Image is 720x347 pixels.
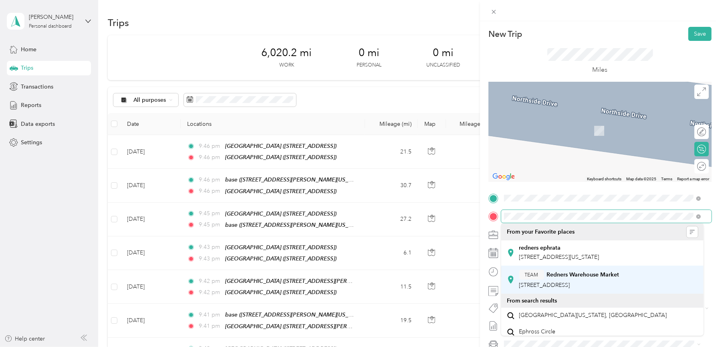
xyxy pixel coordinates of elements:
[507,297,557,304] span: From search results
[490,171,517,182] img: Google
[519,254,599,260] span: [STREET_ADDRESS][US_STATE]
[507,228,575,236] span: From your Favorite places
[675,302,720,347] iframe: Everlance-gr Chat Button Frame
[490,171,517,182] a: Open this area in Google Maps (opens a new window)
[547,271,619,278] strong: Redners Warehouse Market
[488,28,522,40] p: New Trip
[525,271,538,278] span: TEAM
[519,328,688,342] span: Ephross Circle [GEOGRAPHIC_DATA], [US_STATE] 18902, [GEOGRAPHIC_DATA]
[519,312,667,319] span: [GEOGRAPHIC_DATA][US_STATE], [GEOGRAPHIC_DATA]
[519,244,561,252] strong: redners ephrata
[519,270,544,280] button: TEAM
[593,65,608,75] p: Miles
[677,177,709,181] a: Report a map error
[587,176,621,182] button: Keyboard shortcuts
[519,282,570,288] span: [STREET_ADDRESS]
[626,177,656,181] span: Map data ©2025
[688,27,712,41] button: Save
[661,177,672,181] a: Terms (opens in new tab)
